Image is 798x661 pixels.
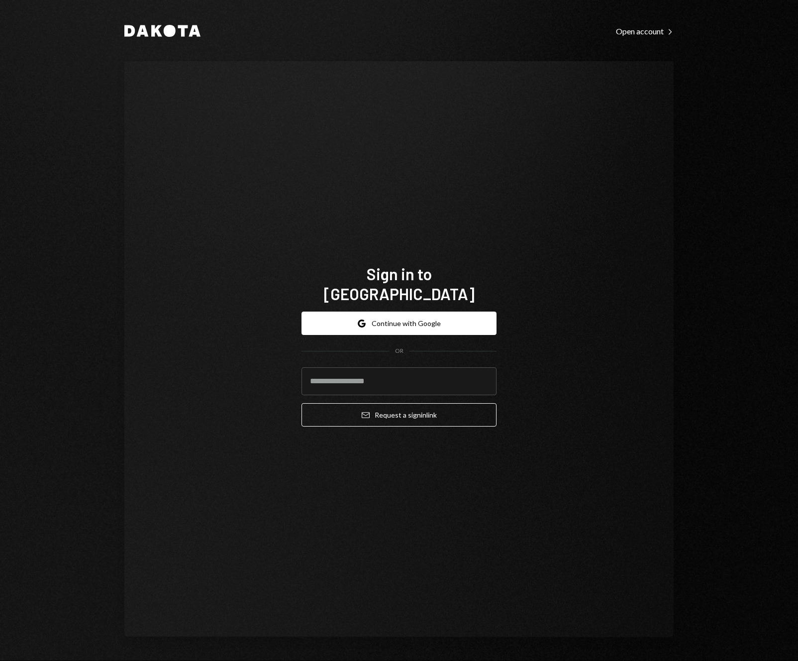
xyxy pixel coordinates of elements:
[616,25,674,36] a: Open account
[616,26,674,36] div: Open account
[301,403,497,427] button: Request a signinlink
[395,347,403,355] div: OR
[301,264,497,304] h1: Sign in to [GEOGRAPHIC_DATA]
[301,312,497,335] button: Continue with Google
